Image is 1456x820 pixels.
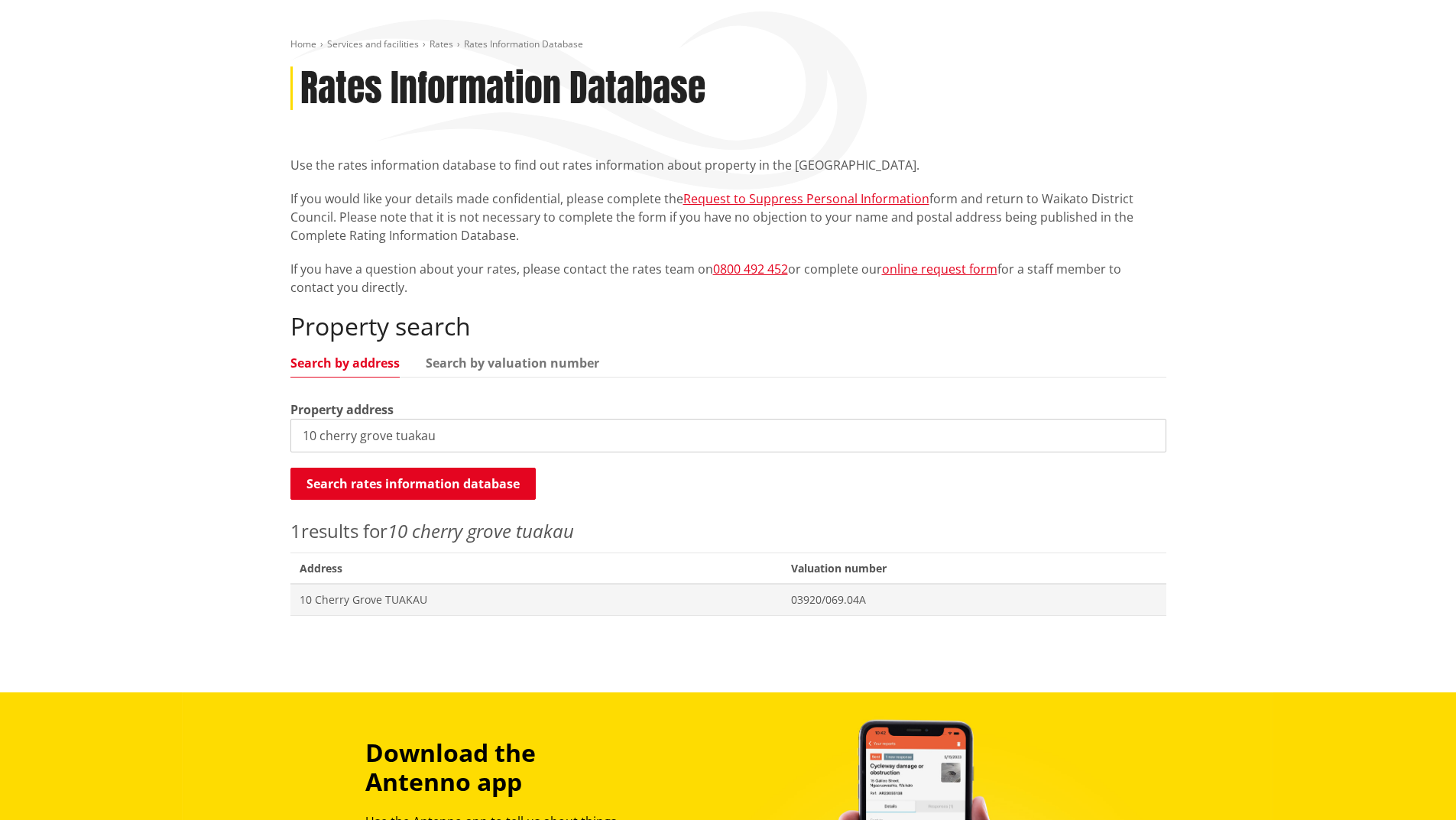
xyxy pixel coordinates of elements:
em: 10 cherry grove tuakau [388,518,574,543]
input: e.g. Duke Street NGARUAWAHIA [290,419,1166,452]
a: Search by valuation number [426,357,599,369]
p: results for [290,517,1166,545]
a: 10 Cherry Grove TUAKAU 03920/069.04A [290,584,1166,615]
h2: Property search [290,312,1166,341]
p: If you have a question about your rates, please contact the rates team on or complete our for a s... [290,260,1166,297]
p: If you would like your details made confidential, please complete the form and return to Waikato ... [290,190,1166,245]
span: Rates Information Database [464,37,583,50]
a: 0800 492 452 [713,261,788,277]
span: Valuation number [782,553,1166,584]
button: Search rates information database [290,468,536,500]
span: Address [290,553,783,584]
a: Services and facilities [327,37,419,50]
a: Request to Suppress Personal Information [683,190,929,207]
nav: breadcrumb [290,38,1166,51]
h1: Rates Information Database [300,66,705,111]
a: online request form [882,261,997,277]
span: 1 [290,518,301,543]
iframe: Messenger Launcher [1386,756,1441,811]
a: Home [290,37,316,50]
a: Rates [430,37,453,50]
a: Search by address [290,357,400,369]
h3: Download the Antenno app [365,738,642,797]
label: Property address [290,400,394,419]
span: 10 Cherry Grove TUAKAU [300,592,773,608]
span: 03920/069.04A [791,592,1156,608]
p: Use the rates information database to find out rates information about property in the [GEOGRAPHI... [290,156,1166,174]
